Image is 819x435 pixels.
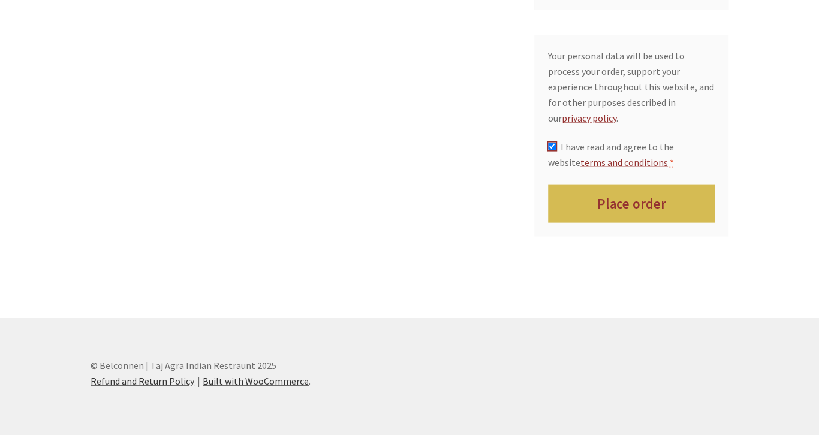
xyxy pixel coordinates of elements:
[670,156,674,168] abbr: required
[562,112,616,124] a: privacy policy
[91,334,728,415] div: © Belconnen | Taj Agra Indian Restraunt 2025 .
[580,156,668,168] a: terms and conditions
[203,375,309,387] a: Built with WooCommerce
[548,141,674,168] span: I have read and agree to the website
[91,375,194,387] a: Refund and Return Policy
[548,185,715,223] button: Place order
[548,49,715,126] p: Your personal data will be used to process your order, support your experience throughout this we...
[548,143,556,150] input: I have read and agree to the websiteterms and conditions *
